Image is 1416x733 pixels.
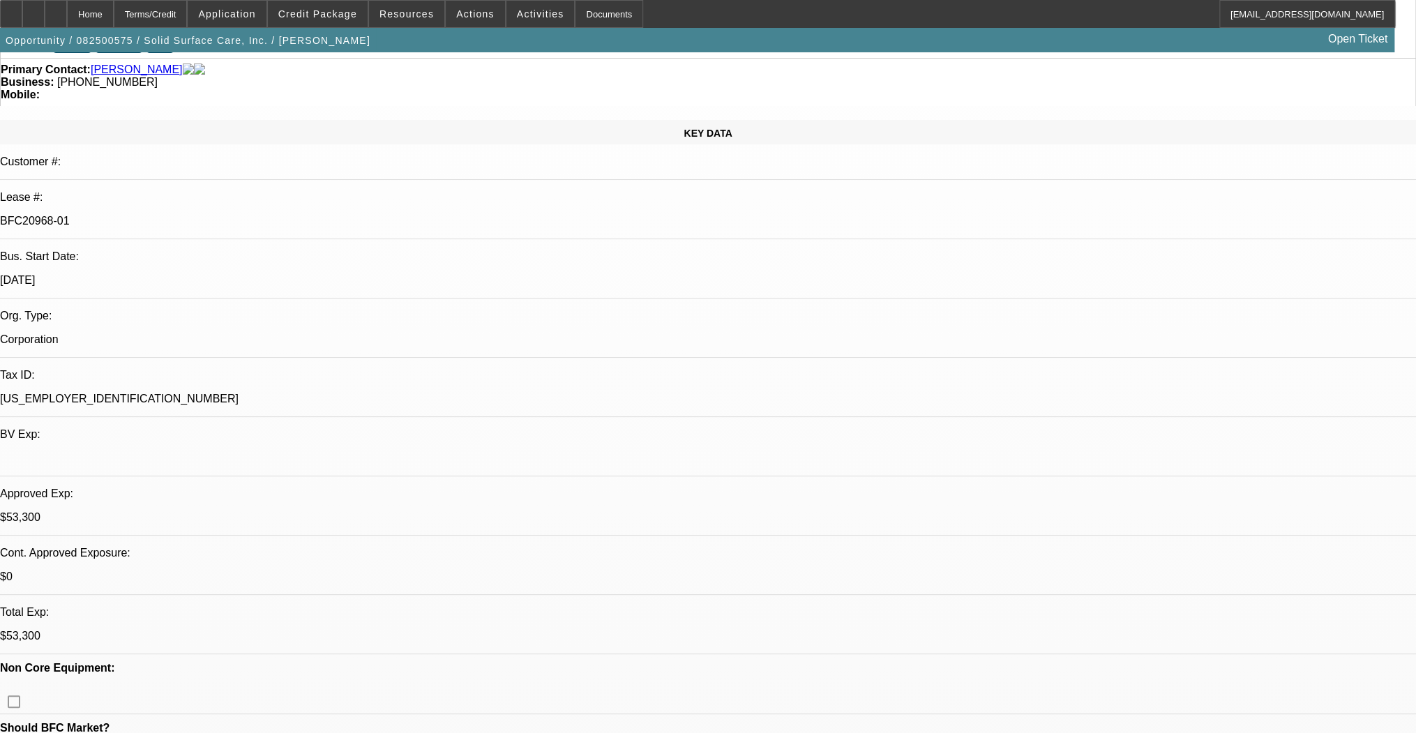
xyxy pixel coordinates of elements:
span: KEY DATA [684,128,732,139]
span: Application [198,8,255,20]
a: [PERSON_NAME] [91,63,183,76]
button: Application [188,1,266,27]
button: Activities [506,1,575,27]
strong: Primary Contact: [1,63,91,76]
span: Credit Package [278,8,357,20]
a: Open Ticket [1323,27,1393,51]
img: facebook-icon.png [183,63,194,76]
img: linkedin-icon.png [194,63,205,76]
span: Resources [379,8,434,20]
button: Resources [369,1,444,27]
span: [PHONE_NUMBER] [57,76,158,88]
button: Actions [446,1,505,27]
span: Opportunity / 082500575 / Solid Surface Care, Inc. / [PERSON_NAME] [6,35,370,46]
strong: Mobile: [1,89,40,100]
strong: Business: [1,76,54,88]
button: Credit Package [268,1,368,27]
span: Activities [517,8,564,20]
span: Actions [456,8,495,20]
